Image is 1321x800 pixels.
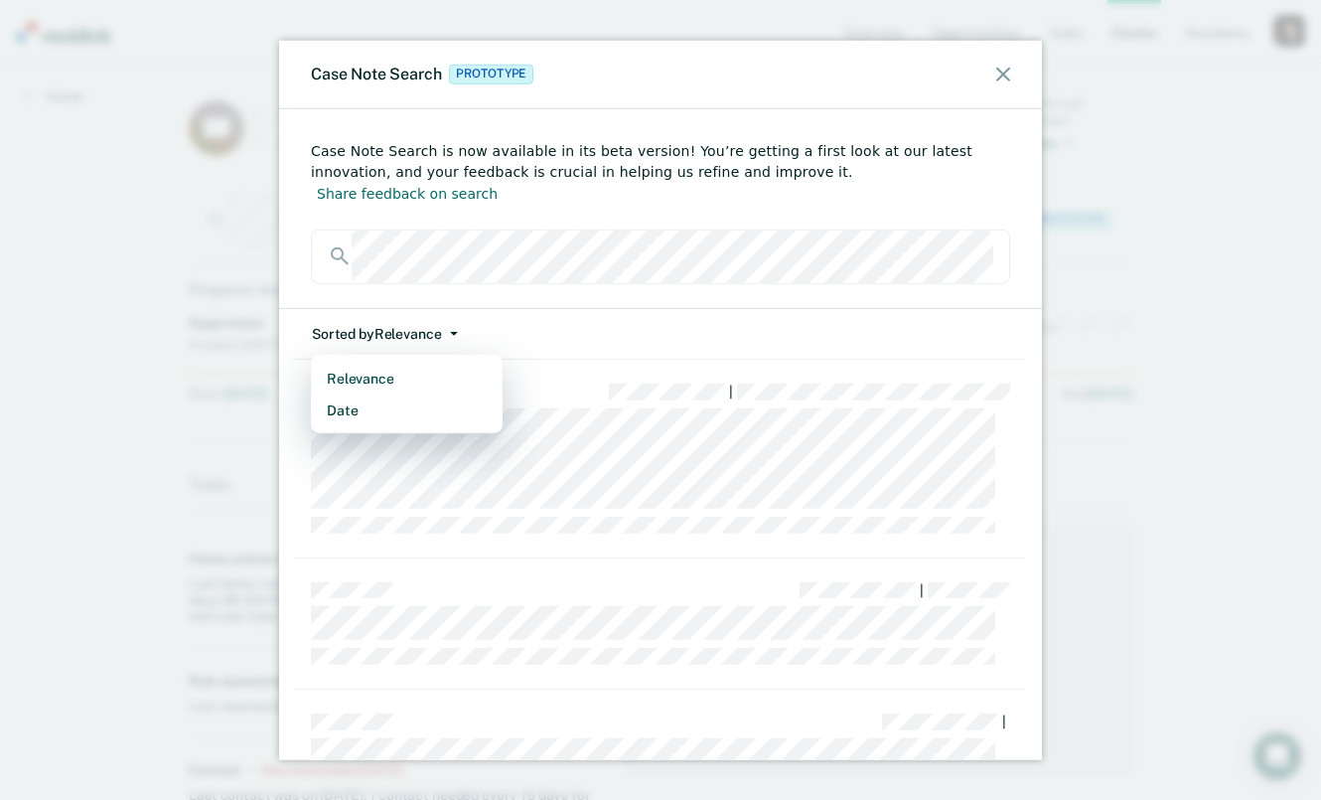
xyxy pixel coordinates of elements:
[311,182,504,205] button: Share feedback on search
[311,308,459,359] button: Sorted byRelevance
[311,140,1010,205] div: Case Note Search is now available in its beta version! You’re getting a first look at our latest ...
[311,395,503,426] button: Date
[449,64,533,83] span: Prototype
[311,363,503,395] button: Relevance
[311,64,537,83] div: Case Note Search
[920,581,924,598] div: |
[729,384,733,400] div: |
[1002,714,1006,730] div: |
